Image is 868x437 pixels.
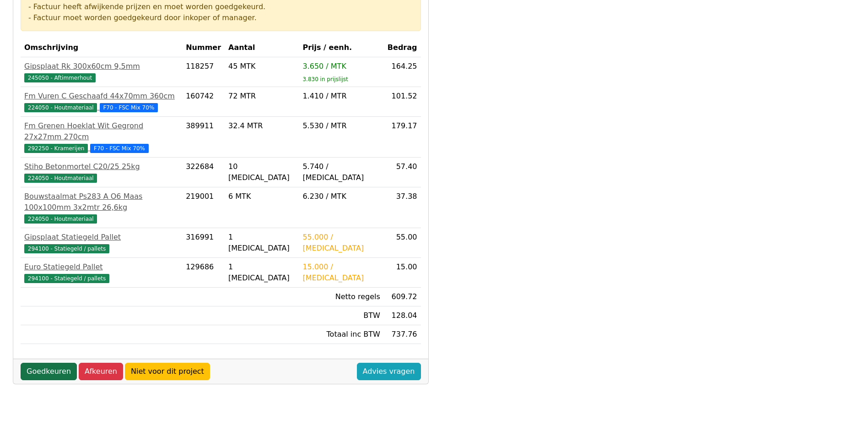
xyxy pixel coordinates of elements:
[228,191,295,202] div: 6 MTK
[182,258,225,288] td: 129686
[302,76,348,82] sub: 3.830 in prijslijst
[24,191,178,224] a: Bouwstaalmat Ps283 A O6 Maas 100x100mm 3x2mtr 26,6kg224050 - Houtmateriaal
[384,57,421,87] td: 164.25
[24,232,178,243] div: Gipsplaat Statiegeld Pallet
[182,117,225,158] td: 389911
[24,144,88,153] span: 292250 - Kramerijen
[384,38,421,57] th: Bedrag
[182,38,225,57] th: Nummer
[90,144,149,153] span: F70 - FSC Mix 70%
[24,61,178,83] a: Gipsplaat Rk 300x60cm 9,5mm245050 - Aftimmerhout
[24,174,97,183] span: 224050 - Houtmateriaal
[302,232,380,254] div: 55.000 / [MEDICAL_DATA]
[182,228,225,258] td: 316991
[384,258,421,288] td: 15.00
[228,120,295,131] div: 32.4 MTR
[357,363,421,380] a: Advies vragen
[28,1,413,12] div: - Factuur heeft afwijkende prijzen en moet worden goedgekeurd.
[384,288,421,306] td: 609.72
[28,12,413,23] div: - Factuur moet worden goedgekeurd door inkoper of manager.
[24,262,178,273] div: Euro Statiegeld Pallet
[225,38,299,57] th: Aantal
[299,306,383,325] td: BTW
[24,161,178,183] a: Stiho Betonmortel C20/25 25kg224050 - Houtmateriaal
[384,87,421,117] td: 101.52
[384,187,421,228] td: 37.38
[182,187,225,228] td: 219001
[384,158,421,187] td: 57.40
[299,288,383,306] td: Netto regels
[24,91,178,113] a: Fm Vuren C Geschaafd 44x70mm 360cm224050 - Houtmateriaal F70 - FSC Mix 70%
[24,73,96,82] span: 245050 - Aftimmerhout
[182,158,225,187] td: 322684
[24,214,97,224] span: 224050 - Houtmateriaal
[24,91,178,102] div: Fm Vuren C Geschaafd 44x70mm 360cm
[24,103,97,112] span: 224050 - Houtmateriaal
[384,325,421,344] td: 737.76
[302,61,380,72] div: 3.650 / MTK
[21,38,182,57] th: Omschrijving
[228,61,295,72] div: 45 MTK
[21,363,77,380] a: Goedkeuren
[24,244,109,253] span: 294100 - Statiegeld / pallets
[384,228,421,258] td: 55.00
[384,117,421,158] td: 179.17
[228,262,295,284] div: 1 [MEDICAL_DATA]
[228,232,295,254] div: 1 [MEDICAL_DATA]
[24,274,109,283] span: 294100 - Statiegeld / pallets
[302,191,380,202] div: 6.230 / MTK
[228,161,295,183] div: 10 [MEDICAL_DATA]
[79,363,123,380] a: Afkeuren
[299,325,383,344] td: Totaal inc BTW
[182,57,225,87] td: 118257
[228,91,295,102] div: 72 MTR
[299,38,383,57] th: Prijs / eenh.
[302,262,380,284] div: 15.000 / [MEDICAL_DATA]
[24,232,178,254] a: Gipsplaat Statiegeld Pallet294100 - Statiegeld / pallets
[302,161,380,183] div: 5.740 / [MEDICAL_DATA]
[384,306,421,325] td: 128.04
[125,363,210,380] a: Niet voor dit project
[24,161,178,172] div: Stiho Betonmortel C20/25 25kg
[24,191,178,213] div: Bouwstaalmat Ps283 A O6 Maas 100x100mm 3x2mtr 26,6kg
[24,61,178,72] div: Gipsplaat Rk 300x60cm 9,5mm
[24,120,178,142] div: Fm Grenen Hoeklat Wit Gegrond 27x27mm 270cm
[182,87,225,117] td: 160742
[100,103,158,112] span: F70 - FSC Mix 70%
[302,120,380,131] div: 5.530 / MTR
[24,120,178,153] a: Fm Grenen Hoeklat Wit Gegrond 27x27mm 270cm292250 - Kramerijen F70 - FSC Mix 70%
[24,262,178,284] a: Euro Statiegeld Pallet294100 - Statiegeld / pallets
[302,91,380,102] div: 1.410 / MTR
